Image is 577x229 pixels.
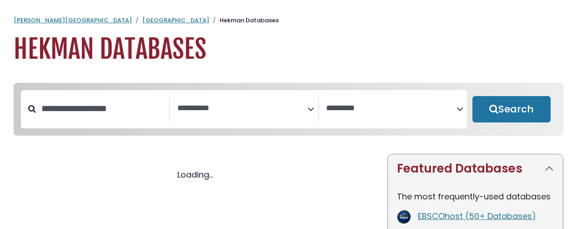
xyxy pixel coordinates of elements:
[418,210,536,222] a: EBSCOhost (50+ Databases)
[388,154,563,183] button: Featured Databases
[14,83,563,136] nav: Search filters
[14,168,376,181] div: Loading...
[142,16,209,25] a: [GEOGRAPHIC_DATA]
[36,101,169,116] input: Search database by title or keyword
[326,104,457,113] textarea: Search
[472,96,551,122] button: Submit for Search Results
[397,190,554,203] p: The most frequently-used databases
[14,16,563,25] nav: breadcrumb
[209,16,279,25] li: Hekman Databases
[14,16,132,25] a: [PERSON_NAME][GEOGRAPHIC_DATA]
[177,104,308,113] textarea: Search
[14,34,563,65] h1: Hekman Databases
